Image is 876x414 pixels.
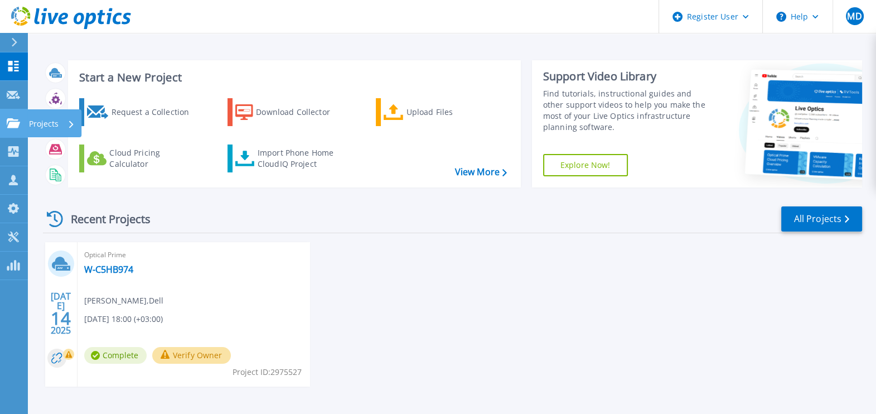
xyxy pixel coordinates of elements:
[233,366,302,378] span: Project ID: 2975527
[109,147,199,170] div: Cloud Pricing Calculator
[79,98,204,126] a: Request a Collection
[406,101,496,123] div: Upload Files
[543,88,709,133] div: Find tutorials, instructional guides and other support videos to help you make the most of your L...
[455,167,507,177] a: View More
[847,12,862,21] span: MD
[50,293,71,334] div: [DATE] 2025
[376,98,500,126] a: Upload Files
[256,101,345,123] div: Download Collector
[152,347,231,364] button: Verify Owner
[43,205,166,233] div: Recent Projects
[84,313,163,325] span: [DATE] 18:00 (+03:00)
[84,295,163,307] span: [PERSON_NAME] , Dell
[79,145,204,172] a: Cloud Pricing Calculator
[543,154,628,176] a: Explore Now!
[51,314,71,323] span: 14
[79,71,506,84] h3: Start a New Project
[543,69,709,84] div: Support Video Library
[84,249,303,261] span: Optical Prime
[29,109,59,138] p: Projects
[781,206,862,232] a: All Projects
[84,264,133,275] a: W-C5HB974
[84,347,147,364] span: Complete
[111,101,200,123] div: Request a Collection
[258,147,345,170] div: Import Phone Home CloudIQ Project
[228,98,352,126] a: Download Collector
